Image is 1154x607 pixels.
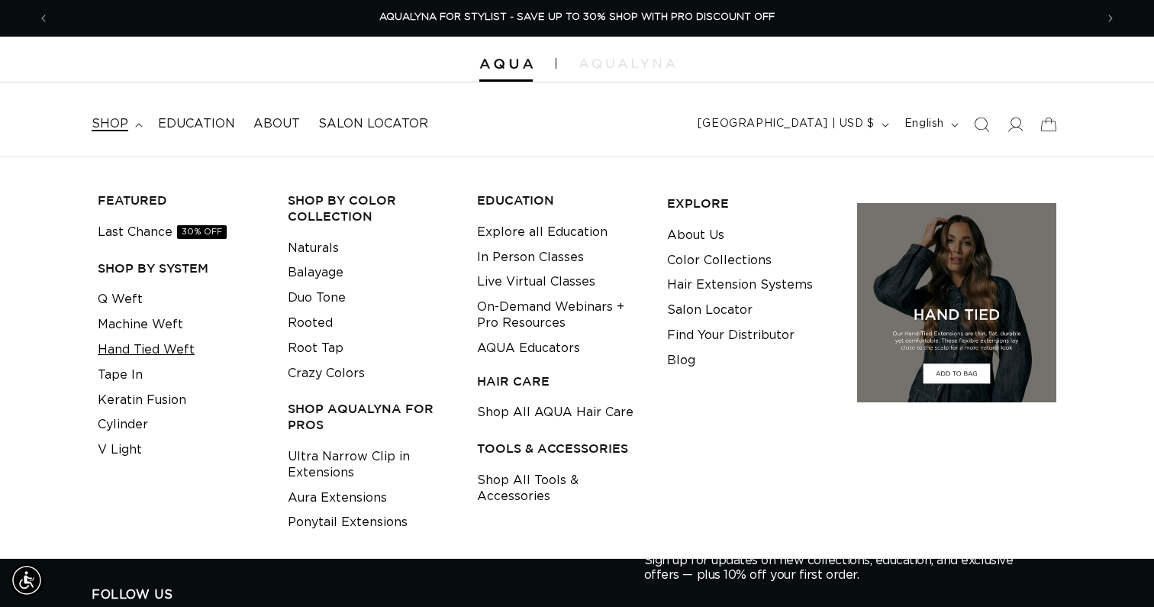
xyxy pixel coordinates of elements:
img: Aqua Hair Extensions [479,59,533,69]
a: Salon Locator [667,298,753,323]
summary: Search [965,108,998,141]
a: Blog [667,348,695,373]
a: Live Virtual Classes [477,270,595,295]
a: About Us [667,223,724,248]
h3: HAIR CARE [477,373,643,389]
summary: shop [82,107,149,141]
h3: TOOLS & ACCESSORIES [477,441,643,457]
a: Root Tap [288,336,343,361]
a: In Person Classes [477,245,584,270]
span: About [253,116,300,132]
a: V Light [98,437,142,463]
a: Naturals [288,236,339,261]
h3: EDUCATION [477,192,643,208]
h3: SHOP BY SYSTEM [98,260,264,276]
a: Salon Locator [309,107,437,141]
a: Rooted [288,311,333,336]
a: Q Weft [98,287,143,312]
a: Balayage [288,260,343,286]
span: [GEOGRAPHIC_DATA] | USD $ [698,116,875,132]
a: Ponytail Extensions [288,510,408,535]
a: On-Demand Webinars + Pro Resources [477,295,643,336]
a: Duo Tone [288,286,346,311]
button: English [895,110,965,139]
div: Accessibility Menu [10,563,44,597]
a: Cylinder [98,412,148,437]
img: aqualyna.com [579,59,675,68]
a: Crazy Colors [288,361,365,386]
a: Hand Tied Weft [98,337,195,363]
h3: Shop AquaLyna for Pros [288,401,454,433]
button: [GEOGRAPHIC_DATA] | USD $ [688,110,895,139]
h3: Shop by Color Collection [288,192,454,224]
a: Education [149,107,244,141]
button: Previous announcement [27,4,60,33]
a: Keratin Fusion [98,388,186,413]
h3: FEATURED [98,192,264,208]
span: English [904,116,944,132]
iframe: Chat Widget [1078,534,1154,607]
span: Education [158,116,235,132]
a: Hair Extension Systems [667,273,813,298]
span: Salon Locator [318,116,428,132]
a: Shop All Tools & Accessories [477,468,643,509]
a: Machine Weft [98,312,183,337]
a: Find Your Distributor [667,323,795,348]
a: AQUA Educators [477,336,580,361]
h3: EXPLORE [667,195,833,211]
a: Explore all Education [477,220,608,245]
span: AQUALYNA FOR STYLIST - SAVE UP TO 30% SHOP WITH PRO DISCOUNT OFF [379,12,775,22]
span: shop [92,116,128,132]
span: 30% OFF [177,225,227,239]
h2: Follow Us [92,587,621,603]
a: Shop All AQUA Hair Care [477,400,633,425]
a: Last Chance30% OFF [98,220,227,245]
a: Tape In [98,363,143,388]
a: Color Collections [667,248,772,273]
p: Sign up for updates on new collections, education, and exclusive offers — plus 10% off your first... [644,554,1026,583]
button: Next announcement [1094,4,1127,33]
a: Ultra Narrow Clip in Extensions [288,444,454,486]
a: About [244,107,309,141]
a: Aura Extensions [288,486,387,511]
